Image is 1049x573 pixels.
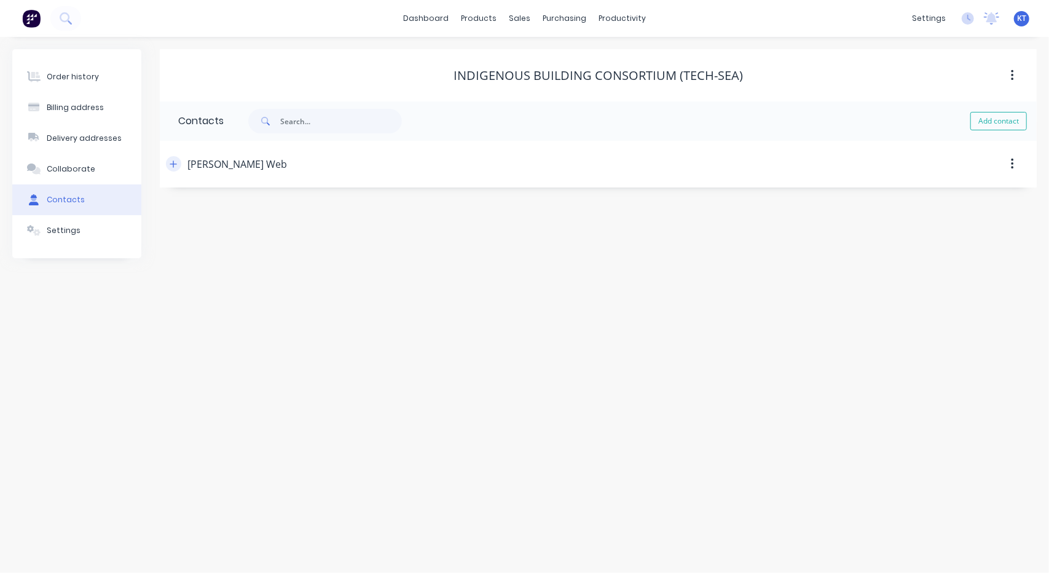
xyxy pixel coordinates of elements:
div: Settings [47,225,81,236]
div: Collaborate [47,164,95,175]
input: Search... [280,109,402,133]
button: Billing address [12,92,141,123]
div: Order history [47,71,99,82]
div: Contacts [47,194,85,205]
button: Delivery addresses [12,123,141,154]
div: Billing address [47,102,104,113]
div: [PERSON_NAME] Web [187,157,287,172]
div: productivity [592,9,652,28]
div: Indigenous Building Consortium (Tech-Sea) [454,68,743,83]
img: Factory [22,9,41,28]
button: Settings [12,215,141,246]
button: Add contact [970,112,1027,130]
button: Collaborate [12,154,141,184]
a: dashboard [397,9,455,28]
div: Contacts [160,101,224,141]
div: purchasing [536,9,592,28]
div: settings [906,9,952,28]
button: Order history [12,61,141,92]
div: products [455,9,503,28]
div: sales [503,9,536,28]
button: Contacts [12,184,141,215]
div: Delivery addresses [47,133,122,144]
span: KT [1017,13,1026,24]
